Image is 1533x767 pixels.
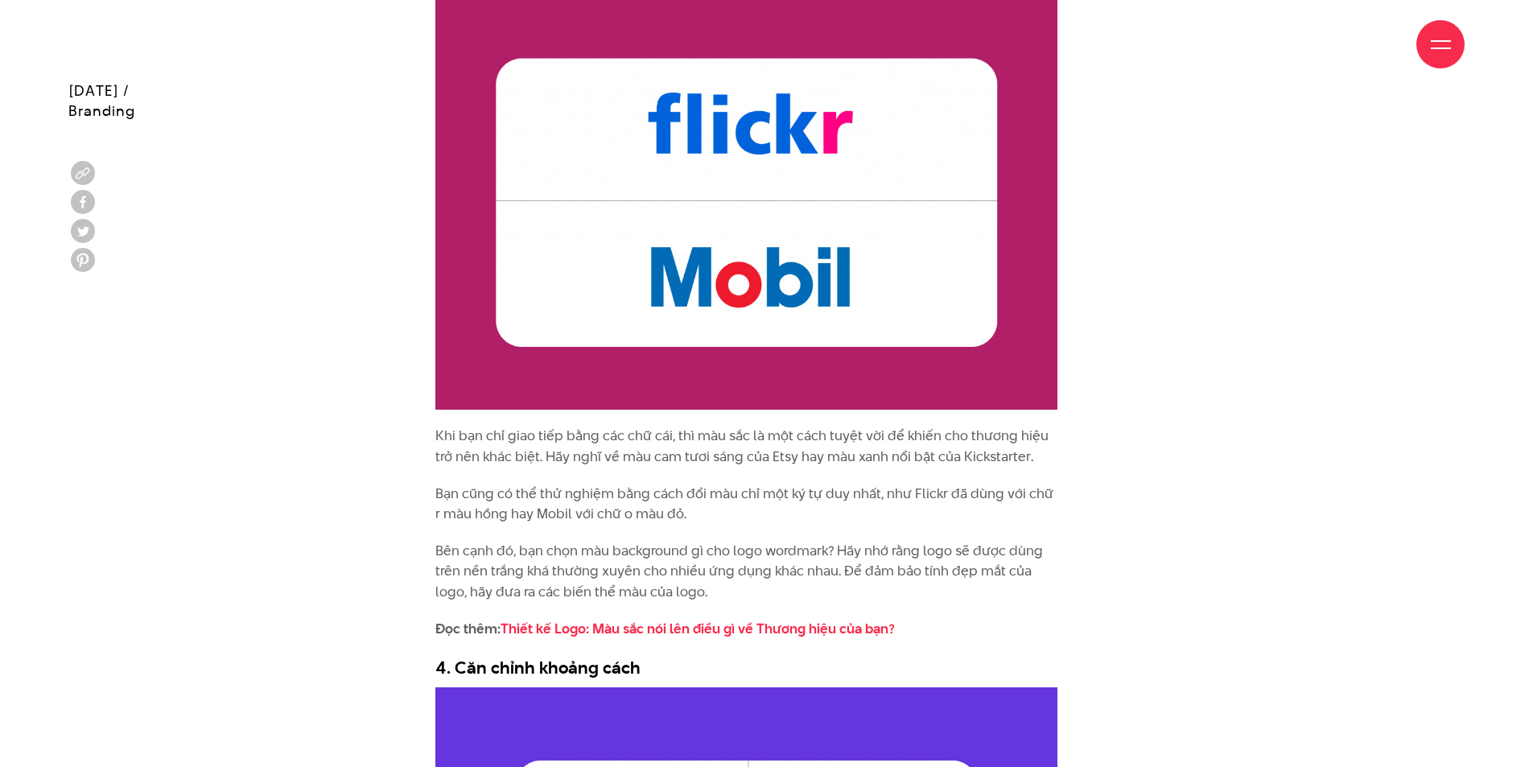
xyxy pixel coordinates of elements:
p: Khi bạn chỉ giao tiếp bằng các chữ cái, thì màu sắc là một cách tuyệt vời để khiến cho thương hiệ... [435,426,1057,467]
span: [DATE] / Branding [68,80,135,121]
a: Thiết kế Logo: Màu sắc nói lên điều gì về Thương hiệu của bạn? [501,619,895,638]
p: Bên cạnh đó, bạn chọn màu background gì cho logo wordmark? Hãy nhớ rằng logo sẽ được dùng trên nề... [435,541,1057,603]
h3: 4. Căn chỉnh khoảng cách [435,655,1057,679]
p: Bạn cũng có thể thử nghiệm bằng cách đổi màu chỉ một ký tự duy nhất, như Flickr đã dùng với chữ r... [435,484,1057,525]
strong: Đọc thêm: [435,619,895,638]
